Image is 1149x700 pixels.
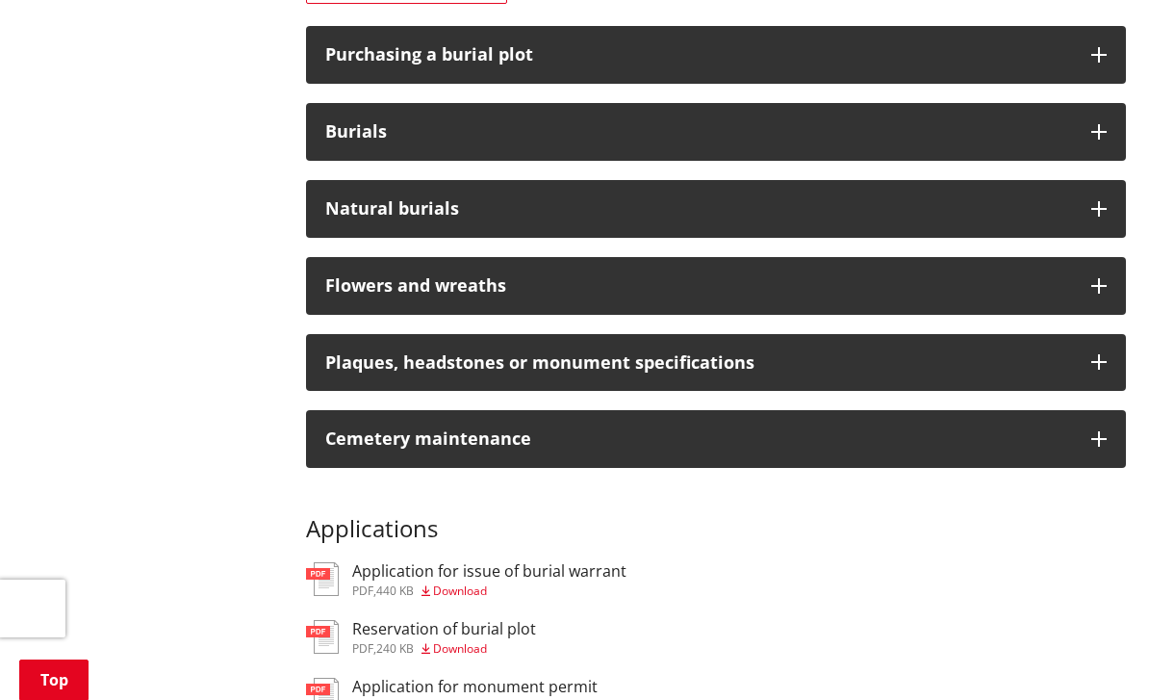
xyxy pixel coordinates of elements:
[352,640,373,657] span: pdf
[352,562,626,581] h3: Application for issue of burial warrant
[325,199,1072,219] div: Natural burials
[325,122,1072,142] div: Burials
[306,257,1126,315] button: Flowers and wreaths
[306,26,1126,84] button: Purchasing a burial plot
[306,562,339,596] img: document-pdf.svg
[352,678,598,696] h3: Application for monument permit
[1060,619,1130,688] iframe: Messenger Launcher
[433,640,487,657] span: Download
[433,583,487,599] span: Download
[306,103,1126,161] button: Burials
[306,620,536,655] a: Reservation of burial plot pdf,240 KB Download
[325,276,1072,296] div: Flowers and wreaths
[352,620,536,638] h3: Reservation of burial plot
[306,487,1126,543] h3: Applications
[376,583,414,599] span: 440 KB
[306,410,1126,468] button: Cemetery maintenance
[352,583,373,599] span: pdf
[325,353,1072,373] div: Plaques, headstones or monument specifications
[306,334,1126,392] button: Plaques, headstones or monument specifications
[376,640,414,657] span: 240 KB
[352,643,536,655] div: ,
[352,585,626,597] div: ,
[325,429,1072,449] div: Cemetery maintenance
[306,620,339,654] img: document-pdf.svg
[19,660,89,700] a: Top
[325,45,1072,65] div: Purchasing a burial plot
[306,180,1126,238] button: Natural burials
[306,562,626,597] a: Application for issue of burial warrant pdf,440 KB Download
